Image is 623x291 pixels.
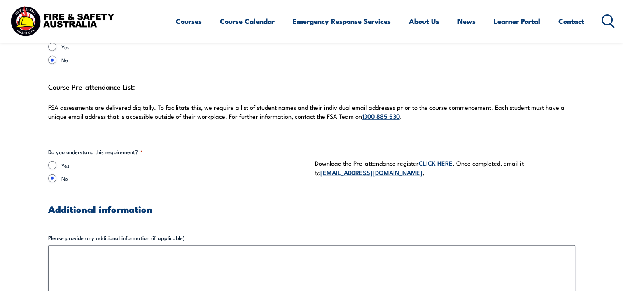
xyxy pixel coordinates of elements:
a: Learner Portal [494,10,540,32]
a: About Us [409,10,439,32]
a: 1300 885 530 [362,111,400,120]
label: Please provide any additional information (if applicable) [48,234,575,242]
a: CLICK HERE [419,158,453,167]
div: Course Pre-attendance List: [48,81,575,131]
p: Download the Pre-attendance register . Once completed, email it to . [315,158,575,178]
a: [EMAIL_ADDRESS][DOMAIN_NAME] [320,168,422,177]
legend: Do you understand this requirement? [48,148,142,156]
label: No [61,56,308,64]
a: Courses [176,10,202,32]
label: No [61,174,308,182]
label: Yes [61,161,308,169]
a: Course Calendar [220,10,275,32]
label: Yes [61,43,308,51]
h3: Additional information [48,204,575,214]
a: Contact [558,10,584,32]
a: News [457,10,476,32]
a: Emergency Response Services [293,10,391,32]
p: FSA assessments are delivered digitally. To facilitate this, we require a list of student names a... [48,103,575,121]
